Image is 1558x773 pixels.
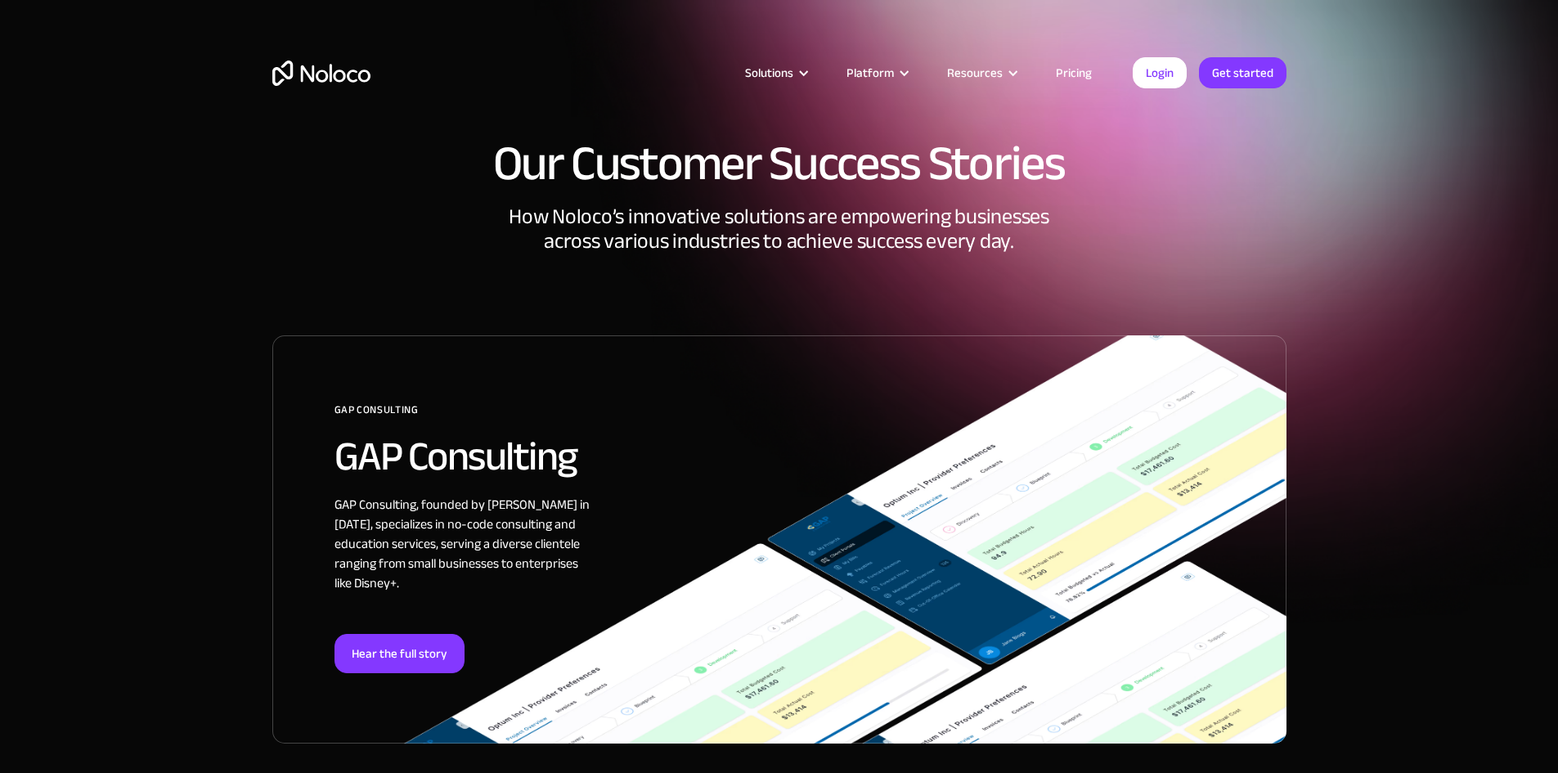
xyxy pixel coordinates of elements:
div: Platform [826,62,927,83]
a: GAP ConsultingGAP ConsultingGAP Consulting, founded by [PERSON_NAME] in [DATE], specializes in no... [272,335,1286,744]
a: Get started [1199,57,1286,88]
h2: GAP Consulting [334,434,1286,479]
h1: Our Customer Success Stories [272,139,1286,188]
div: Solutions [725,62,826,83]
a: Login [1133,57,1187,88]
div: GAP Consulting, founded by [PERSON_NAME] in [DATE], specializes in no-code consulting and educati... [334,495,596,634]
div: Platform [846,62,894,83]
div: Resources [927,62,1035,83]
a: home [272,61,370,86]
a: Pricing [1035,62,1112,83]
div: GAP Consulting [334,398,1286,434]
div: Hear the full story [334,634,465,673]
div: Resources [947,62,1003,83]
div: Solutions [745,62,793,83]
div: How Noloco’s innovative solutions are empowering businesses across various industries to achieve ... [272,204,1286,335]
